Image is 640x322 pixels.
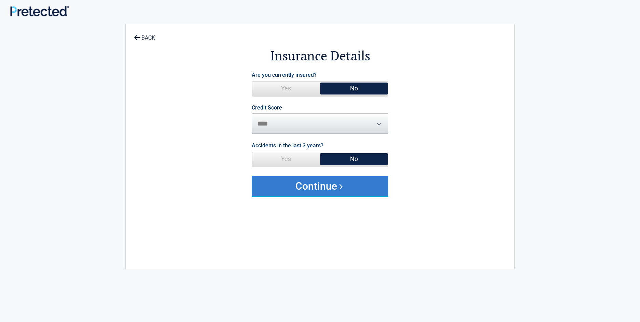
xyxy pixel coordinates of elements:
button: Continue [252,176,388,196]
label: Accidents in the last 3 years? [252,141,323,150]
span: Yes [252,82,320,95]
span: No [320,152,388,166]
span: No [320,82,388,95]
label: Are you currently insured? [252,70,317,79]
img: Main Logo [10,6,69,16]
label: Credit Score [252,105,282,111]
span: Yes [252,152,320,166]
h2: Insurance Details [163,47,477,64]
a: BACK [133,29,156,41]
